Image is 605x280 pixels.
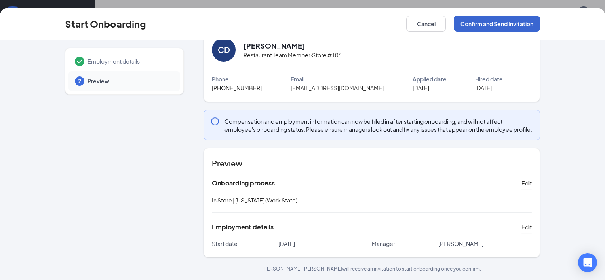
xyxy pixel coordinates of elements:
span: Preview [88,77,172,85]
button: Confirm and Send Invitation [454,16,540,32]
span: [EMAIL_ADDRESS][DOMAIN_NAME] [291,83,384,92]
p: [PERSON_NAME] [438,240,532,248]
span: Restaurant Team Member · Store #106 [244,51,341,59]
p: Start date [212,240,278,248]
h2: [PERSON_NAME] [244,41,305,51]
h4: Preview [212,158,532,169]
span: Phone [212,75,229,83]
div: CD [218,44,230,55]
span: In Store | [US_STATE] (Work State) [212,197,297,204]
span: Edit [521,179,532,187]
span: Employment details [88,57,172,65]
p: [PERSON_NAME] [PERSON_NAME] will receive an invitation to start onboarding once you confirm. [204,265,540,272]
h5: Employment details [212,223,274,231]
div: Open Intercom Messenger [578,253,597,272]
svg: Info [210,117,220,126]
span: Edit [521,223,532,231]
span: Email [291,75,304,83]
span: [PHONE_NUMBER] [212,83,262,92]
span: Compensation and employment information can now be filled in after starting onboarding, and will ... [224,117,533,133]
p: [DATE] [278,240,372,248]
h5: Onboarding process [212,179,275,187]
span: Hired date [475,75,503,83]
button: Edit [521,177,532,189]
span: 2 [78,77,81,85]
p: Manager [372,240,438,248]
span: [DATE] [475,83,492,92]
h3: Start Onboarding [65,17,146,30]
button: Cancel [406,16,446,32]
svg: Checkmark [75,57,84,66]
button: Edit [521,221,532,233]
span: [DATE] [413,83,429,92]
span: Applied date [413,75,447,83]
